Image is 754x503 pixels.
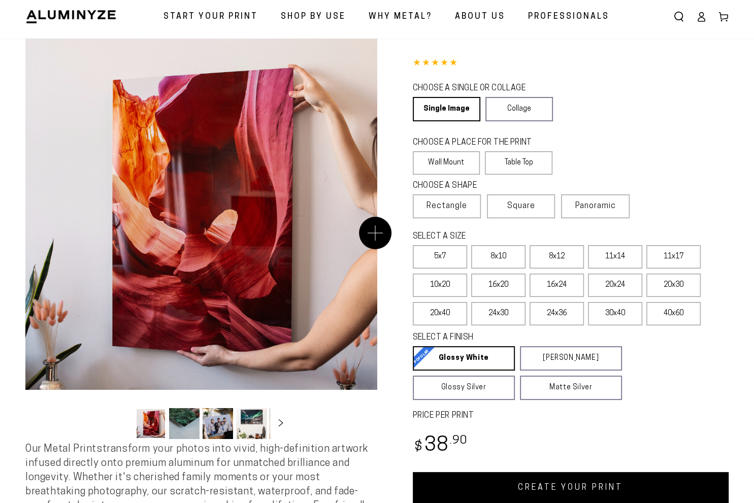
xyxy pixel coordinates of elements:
[471,302,526,325] label: 24x30
[447,4,513,30] a: About Us
[575,202,616,210] span: Panoramic
[413,410,729,422] label: PRICE PER PRINT
[163,10,258,24] span: Start Your Print
[413,83,544,94] legend: CHOOSE A SINGLE OR COLLAGE
[471,245,526,269] label: 8x10
[413,376,515,400] a: Glossy Silver
[588,274,642,297] label: 20x24
[413,137,543,149] legend: CHOOSE A PLACE FOR THE PRINT
[136,408,166,439] button: Load image 1 in gallery view
[530,302,584,325] label: 24x36
[413,56,729,71] div: 4.85 out of 5.0 stars
[530,274,584,297] label: 16x24
[646,302,701,325] label: 40x60
[203,408,233,439] button: Load image 3 in gallery view
[520,4,617,30] a: Professionals
[413,231,599,243] legend: SELECT A SIZE
[507,200,535,212] span: Square
[281,10,346,24] span: Shop By Use
[25,39,377,443] media-gallery: Gallery Viewer
[414,441,423,454] span: $
[588,302,642,325] label: 30x40
[413,180,545,192] legend: CHOOSE A SHAPE
[520,376,622,400] a: Matte Silver
[413,274,467,297] label: 10x20
[427,200,467,212] span: Rectangle
[449,435,468,447] sup: .90
[413,436,468,456] bdi: 38
[413,332,599,344] legend: SELECT A FINISH
[361,4,440,30] a: Why Metal?
[528,10,609,24] span: Professionals
[369,10,432,24] span: Why Metal?
[413,245,467,269] label: 5x7
[169,408,200,439] button: Load image 2 in gallery view
[520,346,622,371] a: [PERSON_NAME]
[110,413,133,435] button: Slide left
[413,302,467,325] label: 20x40
[485,151,552,175] label: Table Top
[646,274,701,297] label: 20x30
[668,6,690,28] summary: Search our site
[413,346,515,371] a: Glossy White
[588,245,642,269] label: 11x14
[270,413,292,435] button: Slide right
[156,4,266,30] a: Start Your Print
[485,97,553,121] a: Collage
[455,10,505,24] span: About Us
[413,151,480,175] label: Wall Mount
[646,245,701,269] label: 11x17
[530,245,584,269] label: 8x12
[25,9,117,24] img: Aluminyze
[413,97,480,121] a: Single Image
[236,408,267,439] button: Load image 4 in gallery view
[273,4,353,30] a: Shop By Use
[471,274,526,297] label: 16x20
